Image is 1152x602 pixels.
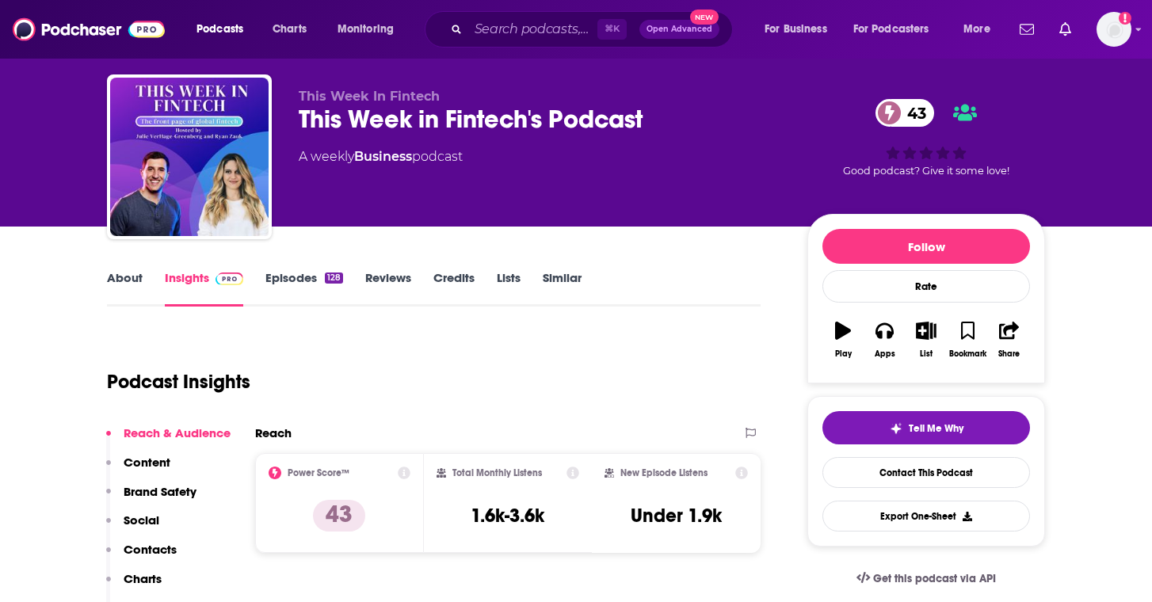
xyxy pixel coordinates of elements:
[844,559,1009,598] a: Get this podcast via API
[690,10,719,25] span: New
[822,501,1030,532] button: Export One-Sheet
[620,467,708,478] h2: New Episode Listens
[890,422,902,435] img: tell me why sparkle
[106,571,162,600] button: Charts
[765,18,827,40] span: For Business
[124,425,231,440] p: Reach & Audience
[807,89,1045,187] div: 43Good podcast? Give it some love!
[106,425,231,455] button: Reach & Audience
[906,311,947,368] button: List
[853,18,929,40] span: For Podcasters
[1119,12,1131,25] svg: Add a profile image
[989,311,1030,368] button: Share
[963,18,990,40] span: More
[452,467,542,478] h2: Total Monthly Listens
[313,500,365,532] p: 43
[909,422,963,435] span: Tell Me Why
[891,99,934,127] span: 43
[1097,12,1131,47] img: User Profile
[124,512,159,528] p: Social
[1013,16,1040,43] a: Show notifications dropdown
[753,17,847,42] button: open menu
[864,311,905,368] button: Apps
[106,484,196,513] button: Brand Safety
[947,311,988,368] button: Bookmark
[325,272,343,284] div: 128
[949,349,986,359] div: Bookmark
[920,349,933,359] div: List
[165,270,243,307] a: InsightsPodchaser Pro
[835,349,852,359] div: Play
[13,14,165,44] img: Podchaser - Follow, Share and Rate Podcasts
[255,425,292,440] h2: Reach
[196,18,243,40] span: Podcasts
[107,270,143,307] a: About
[110,78,269,236] img: This Week in Fintech's Podcast
[875,349,895,359] div: Apps
[354,149,412,164] a: Business
[822,411,1030,444] button: tell me why sparkleTell Me Why
[497,270,521,307] a: Lists
[639,20,719,39] button: Open AdvancedNew
[843,17,952,42] button: open menu
[265,270,343,307] a: Episodes128
[440,11,748,48] div: Search podcasts, credits, & more...
[365,270,411,307] a: Reviews
[124,571,162,586] p: Charts
[326,17,414,42] button: open menu
[822,457,1030,488] a: Contact This Podcast
[998,349,1020,359] div: Share
[647,25,712,33] span: Open Advanced
[124,542,177,557] p: Contacts
[543,270,582,307] a: Similar
[471,504,544,528] h3: 1.6k-3.6k
[273,18,307,40] span: Charts
[843,165,1009,177] span: Good podcast? Give it some love!
[822,229,1030,264] button: Follow
[107,370,250,394] h1: Podcast Insights
[631,504,722,528] h3: Under 1.9k
[124,484,196,499] p: Brand Safety
[216,272,243,285] img: Podchaser Pro
[262,17,316,42] a: Charts
[875,99,934,127] a: 43
[124,455,170,470] p: Content
[952,17,1010,42] button: open menu
[873,572,996,585] span: Get this podcast via API
[1053,16,1078,43] a: Show notifications dropdown
[1097,12,1131,47] button: Show profile menu
[468,17,597,42] input: Search podcasts, credits, & more...
[597,19,627,40] span: ⌘ K
[822,311,864,368] button: Play
[299,147,463,166] div: A weekly podcast
[106,512,159,542] button: Social
[288,467,349,478] h2: Power Score™
[106,542,177,571] button: Contacts
[822,270,1030,303] div: Rate
[338,18,394,40] span: Monitoring
[299,89,440,104] span: This Week In Fintech
[185,17,264,42] button: open menu
[106,455,170,484] button: Content
[1097,12,1131,47] span: Logged in as HughE
[433,270,475,307] a: Credits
